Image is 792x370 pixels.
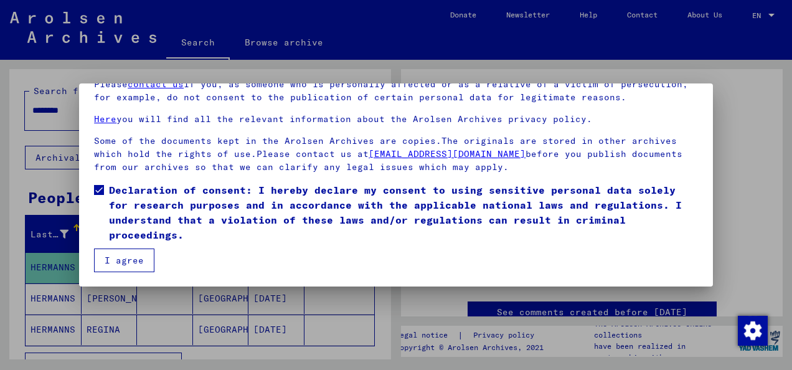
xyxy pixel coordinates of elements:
img: Change consent [738,316,768,346]
a: Here [94,113,116,125]
p: Some of the documents kept in the Arolsen Archives are copies.The originals are stored in other a... [94,135,698,174]
p: you will find all the relevant information about the Arolsen Archives privacy policy. [94,113,698,126]
button: I agree [94,249,154,272]
span: Declaration of consent: I hereby declare my consent to using sensitive personal data solely for r... [109,183,698,242]
a: contact us [128,78,184,90]
a: [EMAIL_ADDRESS][DOMAIN_NAME] [369,148,526,159]
p: Please if you, as someone who is personally affected or as a relative of a victim of persecution,... [94,78,698,104]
